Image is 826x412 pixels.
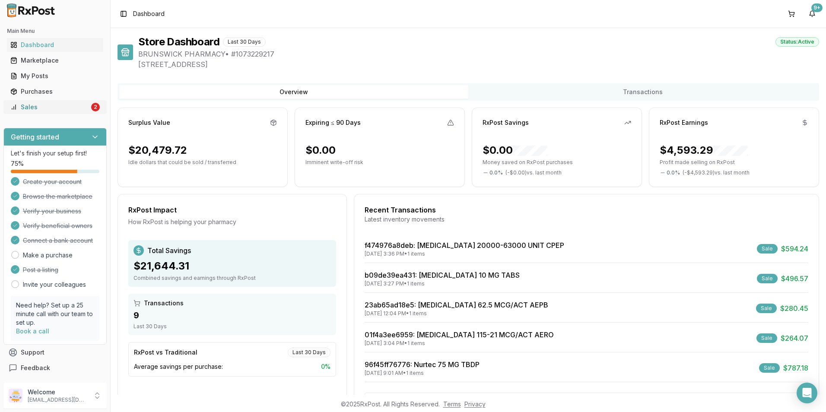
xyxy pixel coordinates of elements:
[443,400,461,408] a: Terms
[119,85,468,99] button: Overview
[365,301,548,309] a: 23ab65ad18e5: [MEDICAL_DATA] 62.5 MCG/ACT AEPB
[128,143,187,157] div: $20,479.72
[3,360,107,376] button: Feedback
[3,85,107,98] button: Purchases
[683,169,750,176] span: ( - $4,593.29 ) vs. last month
[365,250,564,257] div: [DATE] 3:36 PM • 1 items
[660,159,808,166] p: Profit made selling on RxPost
[28,388,88,396] p: Welcome
[11,132,59,142] h3: Getting started
[133,309,331,321] div: 9
[133,275,331,282] div: Combined savings and earnings through RxPost
[133,323,331,330] div: Last 30 Days
[321,362,330,371] span: 0 %
[10,41,100,49] div: Dashboard
[23,280,86,289] a: Invite your colleagues
[365,370,480,377] div: [DATE] 9:01 AM • 1 items
[805,7,819,21] button: 9+
[23,177,82,186] span: Create your account
[756,304,777,313] div: Sale
[128,159,277,166] p: Idle dollars that could be sold / transferred
[483,159,631,166] p: Money saved on RxPost purchases
[759,363,780,373] div: Sale
[134,362,223,371] span: Average savings per purchase:
[757,244,778,254] div: Sale
[305,143,336,157] div: $0.00
[9,389,22,402] img: User avatar
[23,236,93,245] span: Connect a bank account
[11,149,99,158] p: Let's finish your setup first!
[781,333,808,343] span: $264.07
[780,303,808,314] span: $280.45
[7,68,103,84] a: My Posts
[23,207,81,216] span: Verify your business
[288,348,330,357] div: Last 30 Days
[28,396,88,403] p: [EMAIL_ADDRESS][DOMAIN_NAME]
[3,345,107,360] button: Support
[775,37,819,47] div: Status: Active
[133,259,331,273] div: $21,644.31
[305,159,454,166] p: Imminent write-off risk
[667,169,680,176] span: 0.0 %
[16,327,49,335] a: Book a call
[23,192,92,201] span: Browse the marketplace
[660,143,748,157] div: $4,593.29
[10,103,89,111] div: Sales
[365,215,808,224] div: Latest inventory movements
[811,3,823,12] div: 9+
[365,330,554,339] a: 01f4a3ee6959: [MEDICAL_DATA] 115-21 MCG/ACT AERO
[757,274,778,283] div: Sale
[756,333,777,343] div: Sale
[365,360,480,369] a: 96f45ff76776: Nurtec 75 MG TBDP
[7,84,103,99] a: Purchases
[3,54,107,67] button: Marketplace
[128,118,170,127] div: Surplus Value
[223,37,266,47] div: Last 30 Days
[3,69,107,83] button: My Posts
[10,56,100,65] div: Marketplace
[7,99,103,115] a: Sales2
[797,383,817,403] div: Open Intercom Messenger
[7,28,103,35] h2: Main Menu
[781,244,808,254] span: $594.24
[128,218,336,226] div: How RxPost is helping your pharmacy
[483,143,547,157] div: $0.00
[305,118,361,127] div: Expiring ≤ 90 Days
[128,205,336,215] div: RxPost Impact
[464,400,486,408] a: Privacy
[21,364,50,372] span: Feedback
[11,159,24,168] span: 75 %
[133,10,165,18] nav: breadcrumb
[783,363,808,373] span: $787.18
[138,49,819,59] span: BRUNSWICK PHARMACY • # 1073229217
[483,118,529,127] div: RxPost Savings
[365,393,808,406] button: View All Transactions
[505,169,562,176] span: ( - $0.00 ) vs. last month
[10,72,100,80] div: My Posts
[23,222,92,230] span: Verify beneficial owners
[3,38,107,52] button: Dashboard
[468,85,817,99] button: Transactions
[3,3,59,17] img: RxPost Logo
[365,271,520,279] a: b09de39ea431: [MEDICAL_DATA] 10 MG TABS
[365,241,564,250] a: f474976a8deb: [MEDICAL_DATA] 20000-63000 UNIT CPEP
[138,59,819,70] span: [STREET_ADDRESS]
[3,100,107,114] button: Sales2
[134,348,197,357] div: RxPost vs Traditional
[660,118,708,127] div: RxPost Earnings
[489,169,503,176] span: 0.0 %
[781,273,808,284] span: $496.57
[365,340,554,347] div: [DATE] 3:04 PM • 1 items
[23,251,73,260] a: Make a purchase
[138,35,219,49] h1: Store Dashboard
[16,301,94,327] p: Need help? Set up a 25 minute call with our team to set up.
[91,103,100,111] div: 2
[147,245,191,256] span: Total Savings
[7,53,103,68] a: Marketplace
[23,266,58,274] span: Post a listing
[144,299,184,307] span: Transactions
[365,280,520,287] div: [DATE] 3:27 PM • 1 items
[10,87,100,96] div: Purchases
[7,37,103,53] a: Dashboard
[365,310,548,317] div: [DATE] 12:04 PM • 1 items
